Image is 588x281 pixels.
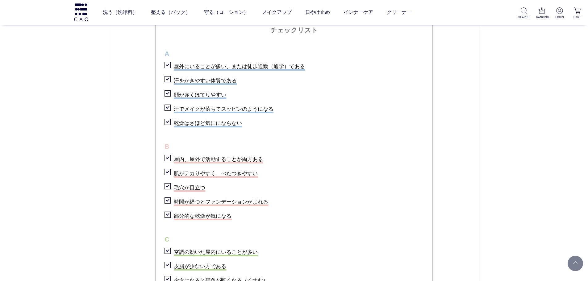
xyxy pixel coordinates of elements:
p: A [165,48,423,59]
li: 顔が赤くほてりやすい [165,88,423,100]
a: 守る（ローション） [204,4,248,21]
p: B [165,141,423,152]
a: 整える（パック） [151,4,190,21]
a: 洗う（洗浄料） [103,4,137,21]
li: 屋内、屋外で活動することが両方ある [165,152,423,165]
li: 汗をかきやすい体質である [165,73,423,86]
p: SEARCH [518,15,530,19]
li: 部分的な乾燥が気になる [165,209,423,221]
p: LOGIN [554,15,565,19]
p: C [165,234,423,245]
li: 空調の効いた屋内にいることが多い [165,245,423,258]
li: 屋外にいることが多い、または徒歩通勤（通学）である [165,59,423,72]
li: 肌がテカりやすく、べたつきやすい [165,166,423,179]
li: 乾燥はさほど気ににならない [165,116,423,129]
a: RANKING [536,7,548,19]
li: 皮脂が少ない方である [165,259,423,272]
a: クリーナー [387,4,411,21]
a: CART [572,7,583,19]
li: 毛穴が目立つ [165,180,423,193]
a: メイクアップ [262,4,292,21]
img: logo [73,3,89,21]
p: CART [572,15,583,19]
p: RANKING [536,15,548,19]
a: LOGIN [554,7,565,19]
li: 時間が経つとファンデーションがよれる [165,195,423,207]
a: インナーケア [344,4,373,21]
a: 日やけ止め [305,4,330,21]
li: 汗でメイクが落ちてスッピンのようになる [165,102,423,114]
a: SEARCH [518,7,530,19]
